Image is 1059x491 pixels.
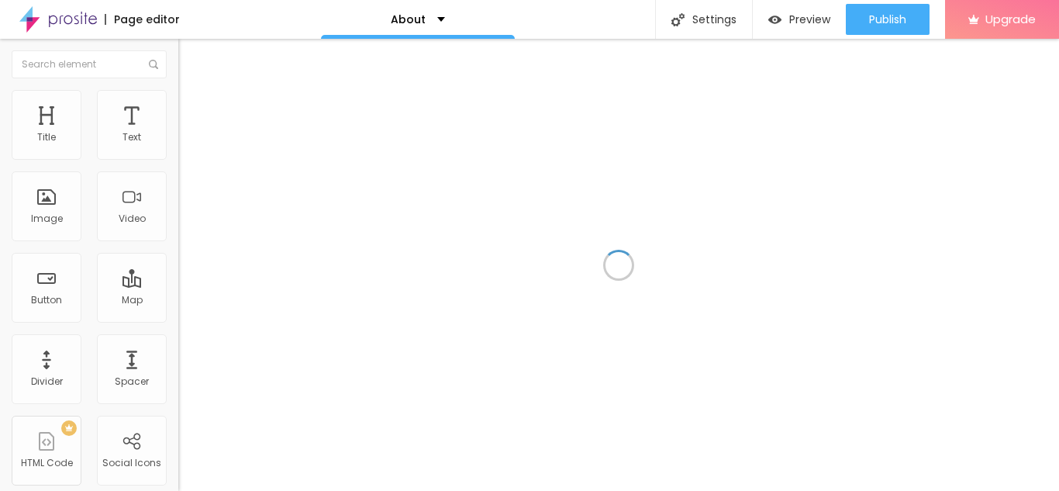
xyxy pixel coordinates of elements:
div: Spacer [115,376,149,387]
button: Publish [846,4,930,35]
div: Divider [31,376,63,387]
input: Search element [12,50,167,78]
img: Icone [671,13,685,26]
span: Preview [789,13,830,26]
div: Text [122,132,141,143]
span: Publish [869,13,906,26]
span: Upgrade [985,12,1036,26]
div: Video [119,213,146,224]
div: HTML Code [21,458,73,469]
div: Page editor [105,14,180,25]
img: Icone [149,60,158,69]
div: Title [37,132,56,143]
button: Preview [753,4,846,35]
div: Social Icons [102,458,161,469]
div: Image [31,213,63,224]
p: About [391,14,426,25]
img: view-1.svg [768,13,781,26]
div: Map [122,295,143,306]
div: Button [31,295,62,306]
